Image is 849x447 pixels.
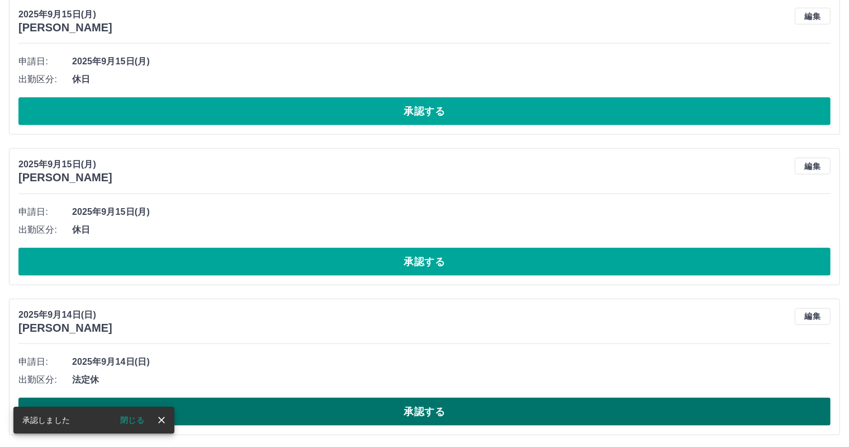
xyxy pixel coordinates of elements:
[795,8,831,25] button: 編集
[18,398,831,426] button: 承認する
[18,248,831,276] button: 承認する
[72,355,831,369] span: 2025年9月14日(日)
[18,355,72,369] span: 申請日:
[18,322,112,335] h3: [PERSON_NAME]
[22,410,70,430] div: 承認しました
[18,8,112,21] p: 2025年9月15日(月)
[72,73,831,86] span: 休日
[72,55,831,68] span: 2025年9月15日(月)
[18,158,112,171] p: 2025年9月15日(月)
[72,223,831,237] span: 休日
[111,412,153,429] button: 閉じる
[18,205,72,219] span: 申請日:
[18,223,72,237] span: 出勤区分:
[795,308,831,325] button: 編集
[18,308,112,322] p: 2025年9月14日(日)
[18,21,112,34] h3: [PERSON_NAME]
[18,73,72,86] span: 出勤区分:
[153,412,170,429] button: close
[18,55,72,68] span: 申請日:
[18,373,72,387] span: 出勤区分:
[18,171,112,184] h3: [PERSON_NAME]
[72,205,831,219] span: 2025年9月15日(月)
[18,97,831,125] button: 承認する
[72,373,831,387] span: 法定休
[795,158,831,175] button: 編集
